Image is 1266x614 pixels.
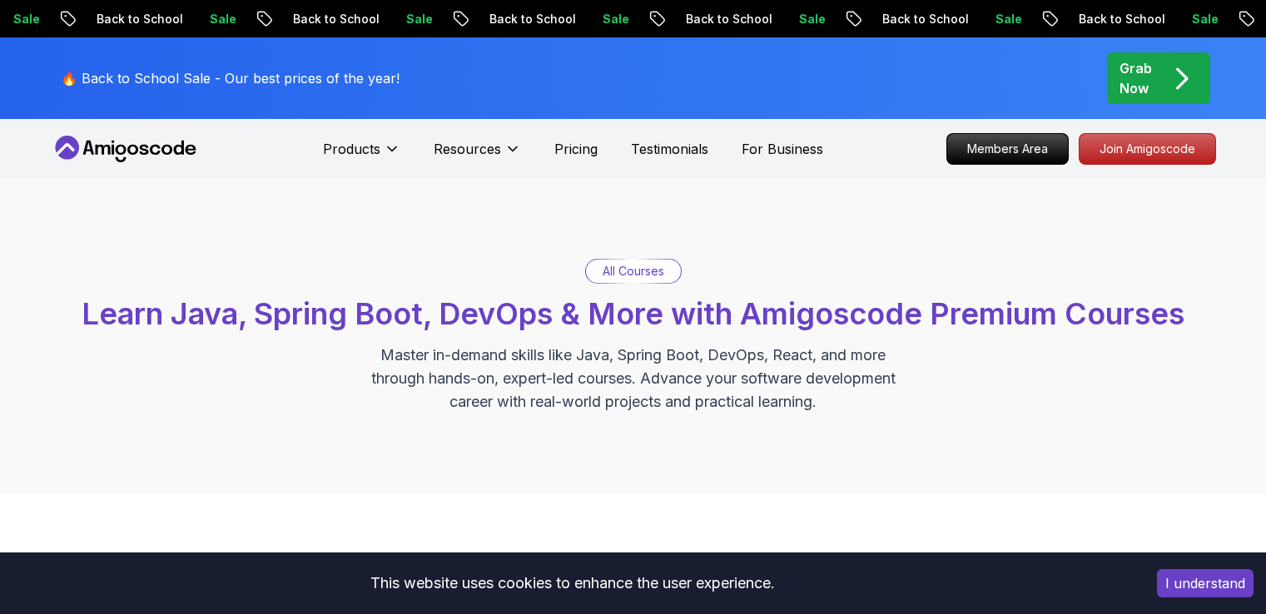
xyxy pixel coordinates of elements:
p: Products [323,139,380,159]
p: Members Area [947,134,1068,164]
p: Sale [577,11,630,27]
p: Join Amigoscode [1080,134,1215,164]
p: Back to School [660,11,773,27]
a: For Business [742,139,823,159]
button: Resources [434,139,521,172]
div: This website uses cookies to enhance the user experience. [12,565,1132,602]
p: Sale [1166,11,1219,27]
p: 🔥 Back to School Sale - Our best prices of the year! [61,68,400,88]
button: Products [323,139,400,172]
a: Pricing [554,139,598,159]
p: Resources [434,139,501,159]
p: Grab Now [1120,58,1152,98]
p: Back to School [856,11,970,27]
p: Sale [773,11,827,27]
p: Master in-demand skills like Java, Spring Boot, DevOps, React, and more through hands-on, expert-... [354,344,913,413]
p: Sale [970,11,1023,27]
a: Testimonials [631,139,708,159]
a: Members Area [946,133,1069,165]
p: Sale [184,11,237,27]
p: Sale [380,11,434,27]
span: Learn Java, Spring Boot, DevOps & More with Amigoscode Premium Courses [82,295,1184,332]
p: All Courses [603,263,664,280]
p: Back to School [267,11,380,27]
button: Accept cookies [1157,569,1254,597]
p: Back to School [464,11,577,27]
a: Join Amigoscode [1079,133,1216,165]
p: Back to School [1053,11,1166,27]
p: Back to School [71,11,184,27]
